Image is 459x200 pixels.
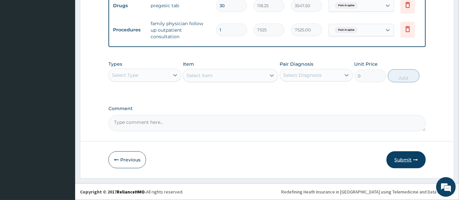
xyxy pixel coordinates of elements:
div: Minimize live chat window [107,3,123,19]
span: We're online! [38,59,90,125]
label: Item [183,61,194,67]
img: d_794563401_company_1708531726252_794563401 [12,33,26,49]
div: Chat with us now [34,37,110,45]
button: Previous [108,151,146,168]
span: Pain in spine [335,27,358,33]
label: Unit Price [354,61,378,67]
button: Submit [386,151,426,168]
div: Select Type [112,72,138,78]
button: Add [388,69,419,82]
label: Pair Diagnosis [280,61,313,67]
footer: All rights reserved. [75,183,459,200]
label: Comment [108,106,426,111]
textarea: Type your message and hit 'Enter' [3,132,124,155]
td: Procedures [110,24,147,36]
a: RelianceHMO [117,189,145,195]
div: Select Diagnosis [283,72,321,78]
td: family physician follow up outpatient consultation [147,17,213,43]
span: Pain in spine [335,2,358,9]
strong: Copyright © 2017 . [80,189,146,195]
label: Types [108,61,122,67]
div: Redefining Heath Insurance in [GEOGRAPHIC_DATA] using Telemedicine and Data Science! [281,189,454,195]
